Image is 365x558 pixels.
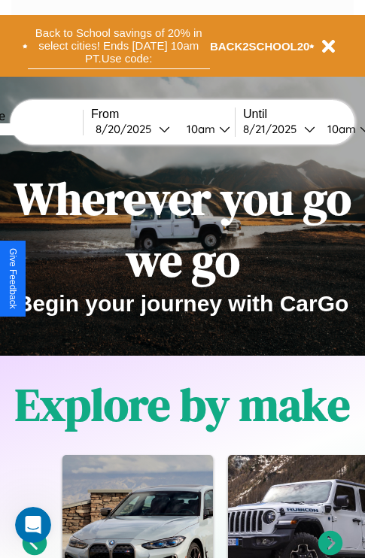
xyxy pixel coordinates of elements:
[91,108,235,121] label: From
[210,40,310,53] b: BACK2SCHOOL20
[320,122,360,136] div: 10am
[179,122,219,136] div: 10am
[175,121,235,137] button: 10am
[91,121,175,137] button: 8/20/2025
[96,122,159,136] div: 8 / 20 / 2025
[28,23,210,69] button: Back to School savings of 20% in select cities! Ends [DATE] 10am PT.Use code:
[15,507,51,543] iframe: Intercom live chat
[15,374,350,435] h1: Explore by make
[243,122,304,136] div: 8 / 21 / 2025
[8,248,18,309] div: Give Feedback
